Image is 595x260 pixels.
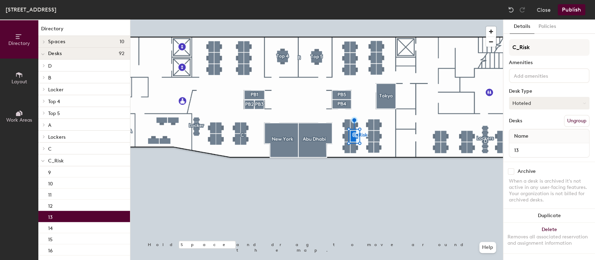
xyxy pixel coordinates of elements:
span: Lockers [48,134,66,140]
p: 11 [48,190,52,198]
div: Archive [518,169,536,174]
span: D [48,63,52,69]
p: 9 [48,168,51,176]
span: Name [511,130,532,143]
button: Help [479,242,496,253]
span: Desks [48,51,62,56]
span: Top 5 [48,110,60,116]
span: Layout [12,79,27,85]
div: When a desk is archived it's not active in any user-facing features. Your organization is not bil... [509,178,589,203]
button: Publish [558,4,585,15]
div: Desk Type [509,89,589,94]
button: Close [537,4,551,15]
h1: Directory [38,25,130,36]
button: Hoteled [509,97,589,109]
span: B [48,75,51,81]
img: Redo [519,6,526,13]
span: Top 4 [48,99,60,105]
span: 92 [119,51,124,56]
p: 16 [48,246,53,254]
span: Spaces [48,39,66,45]
div: [STREET_ADDRESS] [6,5,56,14]
span: Directory [8,40,30,46]
button: Ungroup [564,115,589,127]
span: Locker [48,87,63,93]
button: Details [510,20,534,34]
div: Amenities [509,60,589,66]
input: Add amenities [512,71,575,79]
button: Duplicate [503,209,595,223]
p: 13 [48,212,53,220]
input: Unnamed desk [511,145,588,155]
span: C_Risk [48,158,64,164]
button: DeleteRemoves all associated reservation and assignment information [503,223,595,253]
span: C [48,146,52,152]
p: 15 [48,235,53,243]
span: 10 [119,39,124,45]
div: Desks [509,118,522,124]
img: Undo [508,6,514,13]
div: Removes all associated reservation and assignment information [508,234,591,246]
p: 14 [48,223,53,231]
button: Policies [534,20,560,34]
p: 12 [48,201,53,209]
span: A [48,122,51,128]
p: 10 [48,179,53,187]
span: Work Areas [6,117,32,123]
